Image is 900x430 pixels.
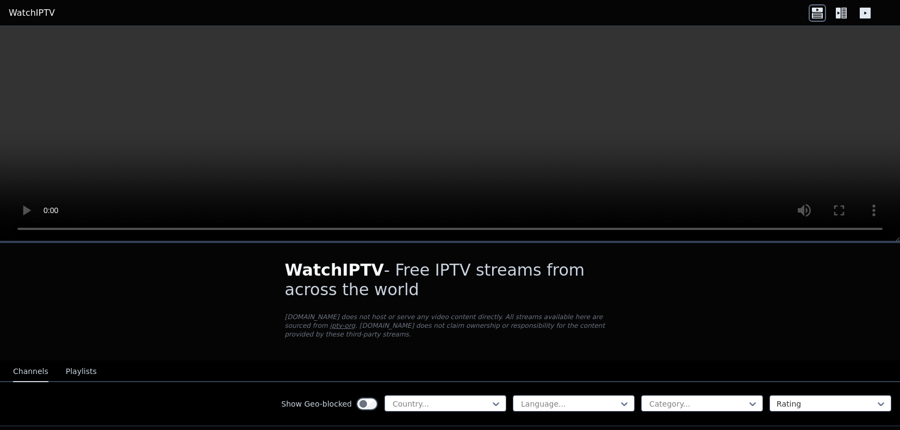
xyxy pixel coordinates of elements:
[285,260,616,300] h1: - Free IPTV streams from across the world
[13,362,48,382] button: Channels
[281,398,352,409] label: Show Geo-blocked
[330,322,356,329] a: iptv-org
[9,7,55,20] a: WatchIPTV
[285,260,384,279] span: WatchIPTV
[285,313,616,339] p: [DOMAIN_NAME] does not host or serve any video content directly. All streams available here are s...
[66,362,97,382] button: Playlists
